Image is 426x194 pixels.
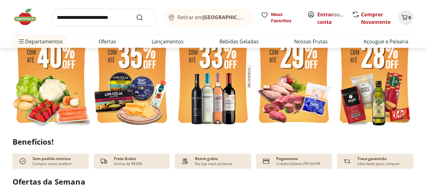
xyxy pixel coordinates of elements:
[136,14,151,21] button: Submit Search
[203,14,309,21] b: [GEOGRAPHIC_DATA]/[GEOGRAPHIC_DATA]
[276,161,320,166] p: Crédito-Débito-PIX-VA/VR
[261,156,271,166] img: card
[361,11,391,25] a: Comprar Novamente
[357,156,386,161] p: Troca garantida
[13,137,413,146] h2: Benefícios!
[357,161,400,166] p: Liberdade para comprar
[13,8,44,26] img: Hortifruti
[195,161,232,166] p: Na loja mais próxima
[164,9,253,26] button: Retirar em[GEOGRAPHIC_DATA]/[GEOGRAPHIC_DATA]
[276,156,298,161] p: Pagamento
[152,38,184,45] a: Lançamentos
[219,38,259,45] a: Bebidas Geladas
[114,161,142,166] p: Acima de R$399
[408,14,411,20] span: 0
[398,10,413,25] button: Carrinho
[336,25,413,129] img: mercearia
[342,156,352,166] img: Devolução
[364,38,408,45] a: Açougue e Peixaria
[294,38,328,45] a: Nossas Frutas
[261,11,300,24] a: Meus Favoritos
[51,9,156,26] input: search
[33,156,71,161] p: Sem pedido mínimo
[93,25,171,129] img: refrigerados
[99,156,109,166] img: truck
[33,161,72,166] p: Compre como preferir
[317,11,333,18] a: Entrar
[18,34,25,49] button: Menu
[317,11,345,26] span: ou
[13,25,90,129] img: feira
[13,176,413,187] h2: Ofertas da Semana
[99,38,116,45] a: Ofertas
[195,156,218,161] p: Retire grátis
[114,156,136,161] p: Frete Grátis
[18,156,28,166] img: check
[174,25,252,129] img: vinho
[18,34,63,49] span: Departamentos
[271,11,300,24] span: Meus Favoritos
[317,11,352,25] a: Criar conta
[178,14,247,20] span: Retirar em
[180,156,190,166] img: payment
[255,25,332,129] img: açougue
